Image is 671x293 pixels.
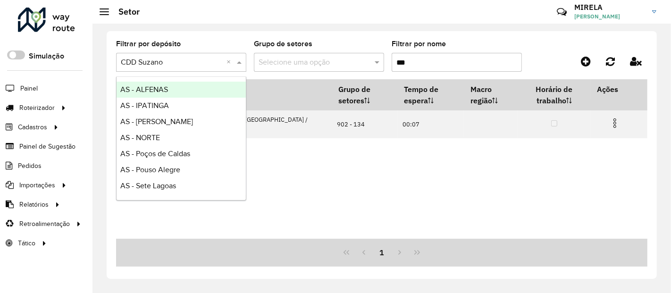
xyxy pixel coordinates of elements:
span: AS - IPATINGA [120,101,169,109]
label: Grupo de setores [254,38,312,50]
h2: Setor [109,7,140,17]
td: 902 - 134 [332,110,397,138]
span: Tático [18,238,35,248]
span: Pedidos [18,161,42,171]
th: Tempo de espera [398,79,464,110]
span: AS - NORTE [120,134,160,142]
h3: MIRELA [574,3,645,12]
span: Roteirizador [19,103,55,113]
span: AS - Pouso Alegre [120,166,180,174]
span: AS - Poços de Caldas [120,150,190,158]
span: Clear all [226,57,235,68]
button: 1 [373,243,391,261]
th: Macro região [464,79,518,110]
label: Filtrar por nome [392,38,446,50]
a: Contato Rápido [552,2,572,22]
span: Retroalimentação [19,219,70,229]
label: Filtrar por depósito [116,38,181,50]
label: Simulação [29,50,64,62]
ng-dropdown-panel: Options list [116,76,246,201]
span: Painel de Sugestão [19,142,75,151]
span: Importações [19,180,55,190]
span: AS - ALFENAS [120,85,168,93]
span: AS - [PERSON_NAME] [120,117,193,126]
th: Grupo de setores [332,79,397,110]
span: [PERSON_NAME] [574,12,645,21]
span: Painel [20,84,38,93]
td: 00:07 [398,110,464,138]
th: Horário de trabalho [518,79,591,110]
span: Relatórios [19,200,49,209]
span: Cadastros [18,122,47,132]
th: Ações [590,79,647,99]
span: AS - Sete Lagoas [120,182,176,190]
